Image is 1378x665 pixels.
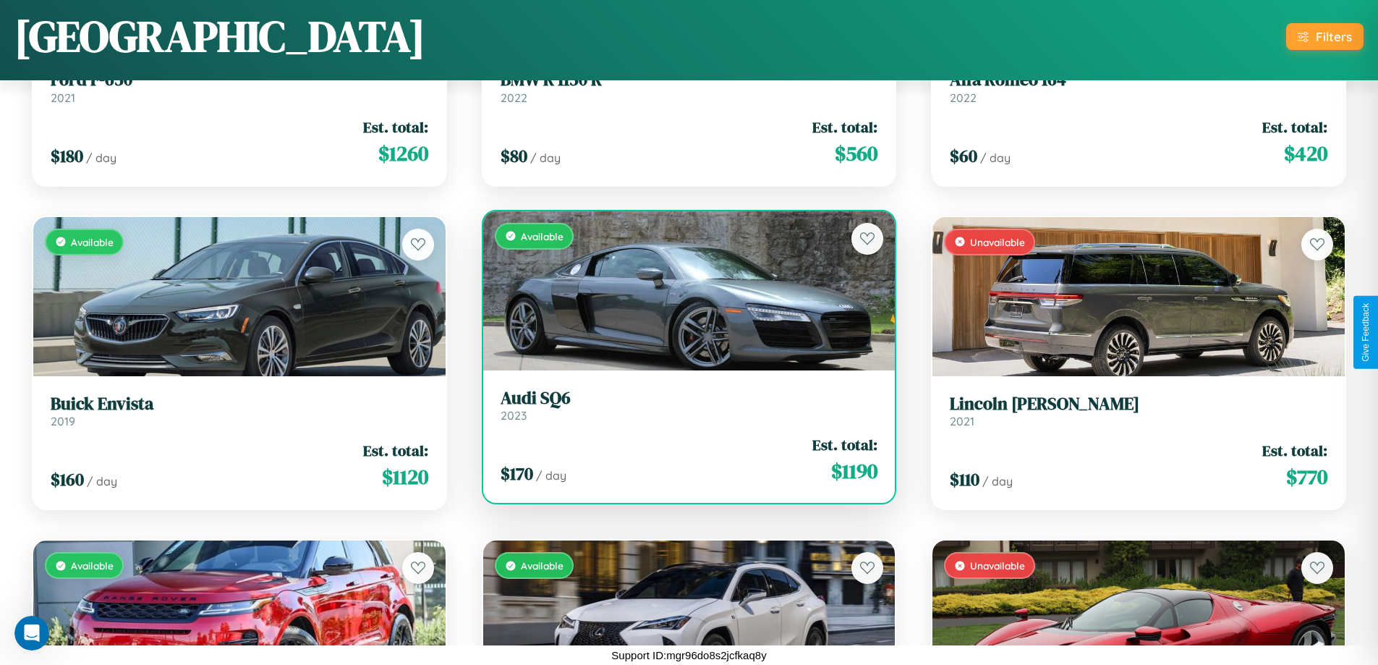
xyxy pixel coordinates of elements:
span: 2021 [950,414,974,428]
h3: Lincoln [PERSON_NAME] [950,394,1327,415]
span: 2019 [51,414,75,428]
span: $ 60 [950,144,977,168]
iframe: Intercom live chat [14,616,49,651]
span: $ 770 [1286,462,1327,491]
span: / day [86,151,116,165]
span: $ 180 [51,144,83,168]
span: Available [71,236,114,248]
span: $ 420 [1284,139,1327,168]
span: $ 1190 [831,457,877,486]
span: / day [530,151,561,165]
span: / day [536,468,566,483]
span: Est. total: [812,434,877,455]
p: Support ID: mgr96do8s2jcfkaq8y [611,645,766,665]
span: / day [980,151,1011,165]
span: $ 1260 [378,139,428,168]
span: 2022 [501,90,527,105]
span: / day [982,474,1013,488]
h1: [GEOGRAPHIC_DATA] [14,7,425,66]
span: 2022 [950,90,977,105]
h3: Ford F-650 [51,69,428,90]
a: Buick Envista2019 [51,394,428,429]
span: $ 80 [501,144,527,168]
h3: Audi SQ6 [501,388,878,409]
span: / day [87,474,117,488]
button: Filters [1286,23,1364,50]
span: Available [521,559,563,572]
span: $ 110 [950,467,979,491]
span: Unavailable [970,559,1025,572]
span: Est. total: [812,117,877,137]
a: Lincoln [PERSON_NAME]2021 [950,394,1327,429]
span: Est. total: [1262,117,1327,137]
div: Give Feedback [1361,303,1371,362]
a: Ford F-6502021 [51,69,428,105]
a: Alfa Romeo 1642022 [950,69,1327,105]
span: $ 560 [835,139,877,168]
span: Est. total: [363,440,428,461]
a: Audi SQ62023 [501,388,878,423]
h3: BMW R 1150 R [501,69,878,90]
span: 2021 [51,90,75,105]
span: $ 1120 [382,462,428,491]
span: Est. total: [1262,440,1327,461]
span: Available [521,230,563,242]
a: BMW R 1150 R2022 [501,69,878,105]
h3: Buick Envista [51,394,428,415]
span: Available [71,559,114,572]
span: $ 160 [51,467,84,491]
span: Est. total: [363,117,428,137]
div: Filters [1316,29,1352,44]
span: $ 170 [501,462,533,486]
h3: Alfa Romeo 164 [950,69,1327,90]
span: Unavailable [970,236,1025,248]
span: 2023 [501,408,527,423]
